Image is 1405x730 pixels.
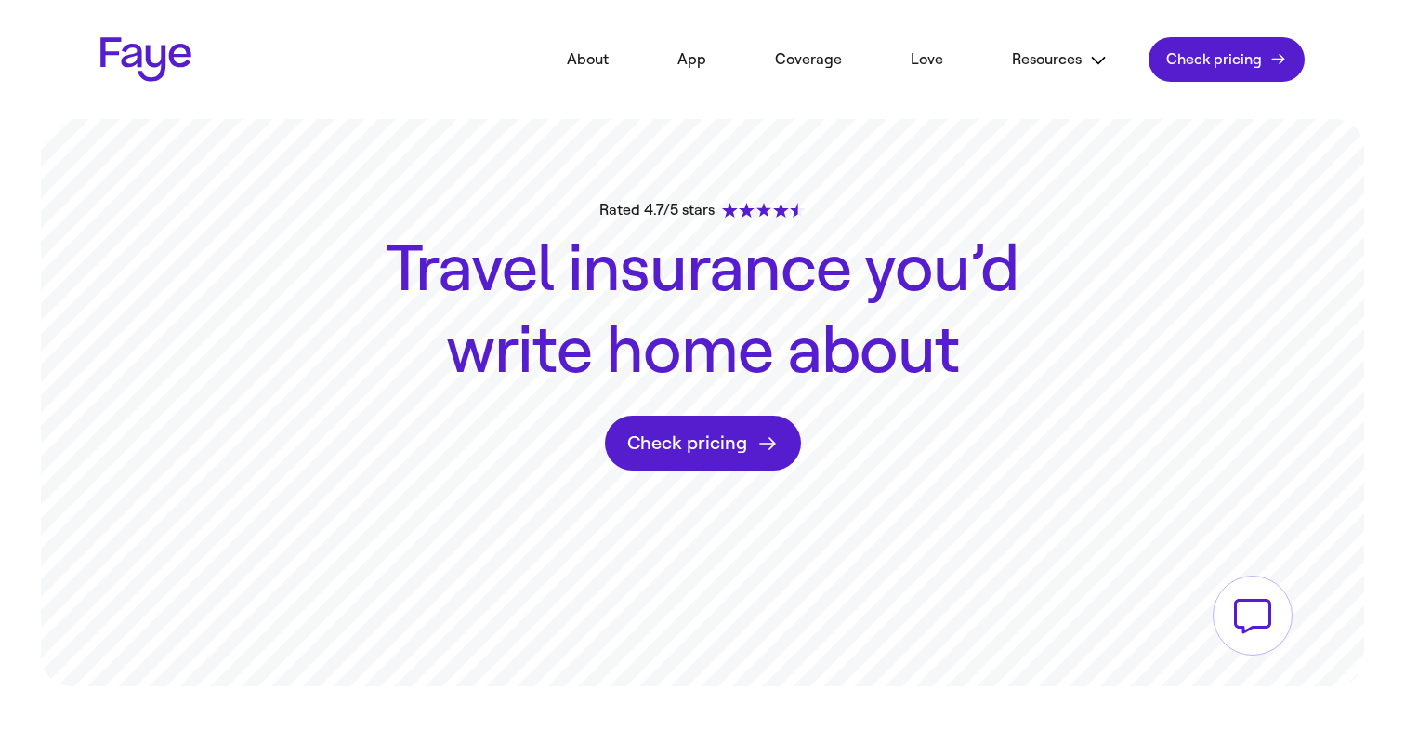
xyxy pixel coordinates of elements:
[650,39,734,80] a: App
[539,39,637,80] a: About
[984,39,1136,81] button: Resources
[368,229,1037,392] h1: Travel insurance you’d write home about
[599,199,806,221] div: Rated 4.7/5 stars
[100,37,191,82] a: Faye Logo
[1149,37,1305,82] a: Check pricing
[605,416,801,471] a: Check pricing
[747,39,870,80] a: Coverage
[883,39,971,80] a: Love
[1389,714,1390,715] button: Chat Support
